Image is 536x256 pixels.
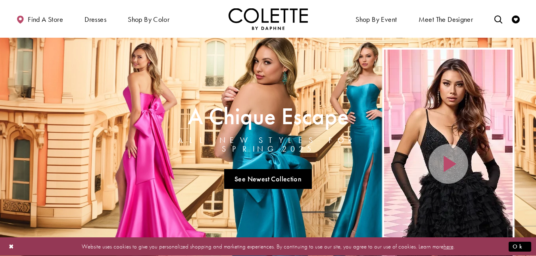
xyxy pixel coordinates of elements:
a: See Newest Collection A Chique Escape All New Styles For Spring 2025 [224,169,312,189]
a: here [444,243,453,250]
button: Submit Dialog [509,242,531,252]
ul: Slider Links [154,166,382,192]
p: Website uses cookies to give you personalized shopping and marketing experiences. By continuing t... [57,241,479,252]
button: Close Dialog [5,240,18,254]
